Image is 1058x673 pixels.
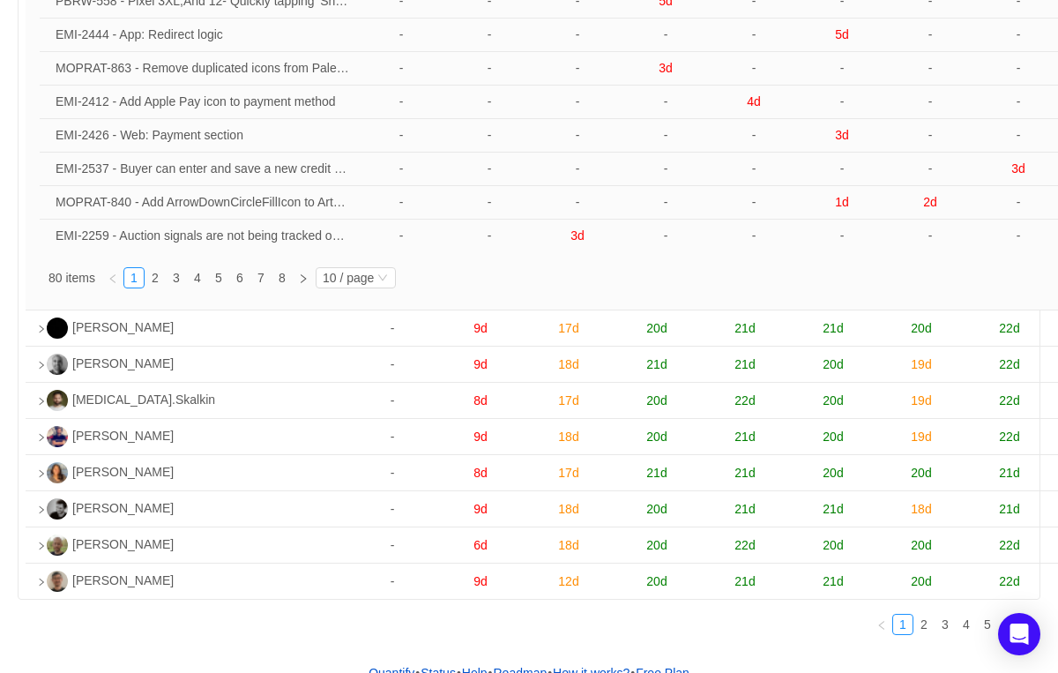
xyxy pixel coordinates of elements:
[399,195,404,209] span: -
[935,614,956,635] li: 3
[928,94,933,108] span: -
[473,357,488,371] span: 9d
[37,361,46,370] i: icon: right
[166,267,187,288] li: 3
[47,426,68,447] img: MD
[752,128,756,142] span: -
[734,538,755,552] span: 22d
[576,161,580,176] span: -
[734,357,755,371] span: 21d
[659,61,673,75] span: 3d
[840,228,845,243] span: -
[272,268,292,288] a: 8
[391,538,395,552] span: -
[48,86,357,119] td: EMI-2412 - Add Apple Pay icon to payment method
[47,390,68,411] img: N
[664,94,668,108] span: -
[911,393,931,408] span: 19d
[558,430,578,444] span: 18d
[752,27,756,41] span: -
[1017,61,1021,75] span: -
[928,161,933,176] span: -
[576,27,580,41] span: -
[998,613,1040,655] div: Open Intercom Messenger
[734,321,755,335] span: 21d
[47,498,68,520] img: OR
[209,268,228,288] a: 5
[646,321,667,335] span: 20d
[145,267,166,288] li: 2
[646,502,667,516] span: 20d
[1011,161,1025,176] span: 3d
[47,318,68,339] img: LD
[664,195,668,209] span: -
[840,161,845,176] span: -
[488,27,492,41] span: -
[823,430,843,444] span: 20d
[978,615,997,634] a: 5
[473,321,488,335] span: 9d
[576,128,580,142] span: -
[664,27,668,41] span: -
[911,574,931,588] span: 20d
[37,505,46,514] i: icon: right
[558,538,578,552] span: 18d
[167,268,186,288] a: 3
[488,195,492,209] span: -
[752,161,756,176] span: -
[957,615,976,634] a: 4
[823,574,843,588] span: 21d
[473,466,488,480] span: 8d
[823,357,843,371] span: 20d
[999,574,1019,588] span: 22d
[935,615,955,634] a: 3
[646,357,667,371] span: 21d
[734,466,755,480] span: 21d
[646,466,667,480] span: 21d
[108,273,118,284] i: icon: left
[999,466,1019,480] span: 21d
[399,228,404,243] span: -
[1017,94,1021,108] span: -
[230,268,250,288] a: 6
[47,535,68,556] img: OV
[999,357,1019,371] span: 22d
[399,27,404,41] span: -
[1017,128,1021,142] span: -
[488,128,492,142] span: -
[488,94,492,108] span: -
[37,542,46,550] i: icon: right
[48,19,357,52] td: EMI-2444 - App: Redirect logic
[928,61,933,75] span: -
[892,614,913,635] li: 1
[250,267,272,288] li: 7
[124,268,144,288] a: 1
[391,574,395,588] span: -
[37,469,46,478] i: icon: right
[145,268,165,288] a: 2
[558,321,578,335] span: 17d
[558,357,578,371] span: 18d
[835,27,849,41] span: 5d
[646,393,667,408] span: 20d
[913,614,935,635] li: 2
[48,186,357,220] td: MOPRAT-840 - Add ArrowDownCircleFillIcon to Artsy Icons
[999,393,1019,408] span: 22d
[911,357,931,371] span: 19d
[911,502,931,516] span: 18d
[473,574,488,588] span: 9d
[399,61,404,75] span: -
[823,502,843,516] span: 21d
[37,397,46,406] i: icon: right
[977,614,998,635] li: 5
[1017,228,1021,243] span: -
[646,538,667,552] span: 20d
[488,228,492,243] span: -
[473,538,488,552] span: 6d
[72,429,174,443] span: [PERSON_NAME]
[570,228,585,243] span: 3d
[752,61,756,75] span: -
[576,61,580,75] span: -
[72,573,174,587] span: [PERSON_NAME]
[840,94,845,108] span: -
